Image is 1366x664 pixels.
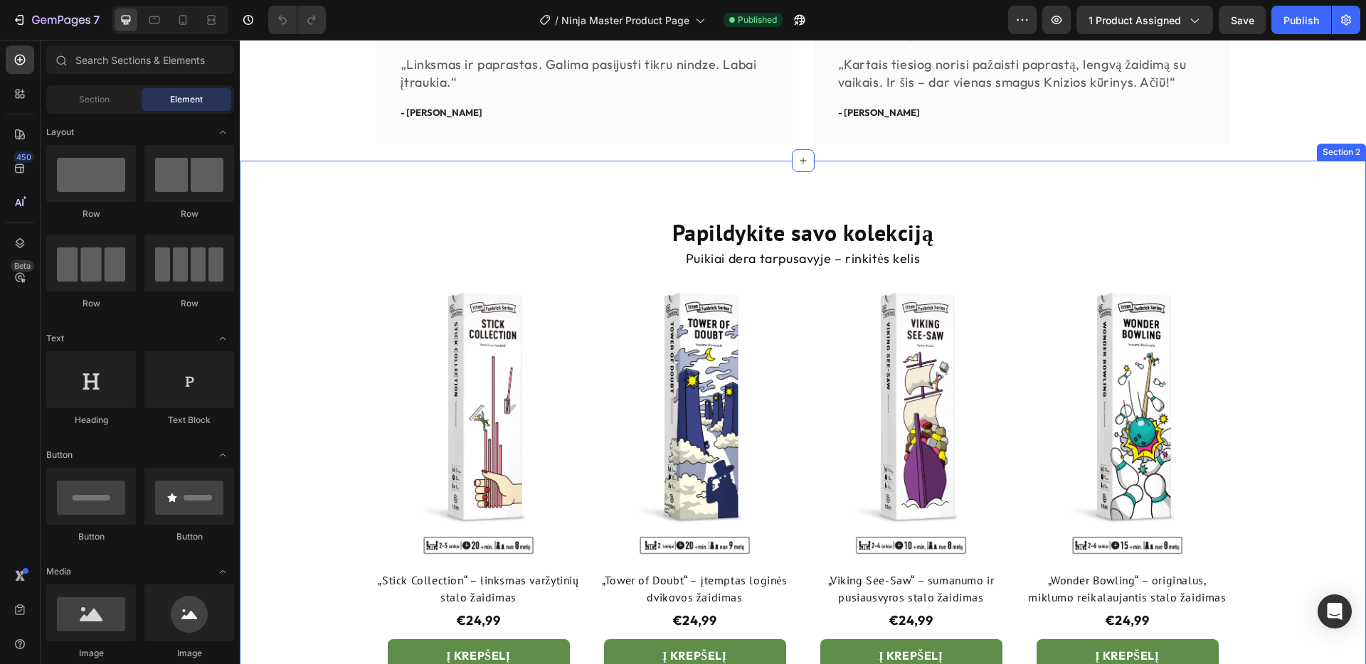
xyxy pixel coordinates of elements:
[46,414,136,427] div: Heading
[211,121,234,144] span: Toggle open
[353,246,558,519] a: „Tower of Doubt“ – įtemptas loginės dvikovos žaidimas
[216,570,263,591] div: €24,99
[569,530,774,567] h2: „Viking See-Saw“ – sumanumo ir pusiausvyros stalo žaidimas
[46,208,136,220] div: Row
[144,208,234,220] div: Row
[46,332,64,345] span: Text
[6,6,106,34] button: 7
[1076,6,1213,34] button: 1 product assigned
[240,40,1366,664] iframe: Design area
[432,570,479,591] div: €24,99
[648,570,695,591] div: €24,99
[598,66,966,80] p: - [PERSON_NAME]
[137,246,341,519] a: „Stick Collection“ – linksmas varžytinių stalo žaidimas
[144,297,234,310] div: Row
[46,449,73,461] span: Button
[46,297,136,310] div: Row
[144,414,234,427] div: Text Block
[1283,13,1319,28] div: Publish
[11,260,34,272] div: Beta
[1231,14,1254,26] span: Save
[46,45,234,74] input: Search Sections & Elements
[211,327,234,350] span: Toggle open
[555,13,558,28] span: /
[211,560,234,583] span: Toggle open
[581,599,763,632] button: Į KREPŠELĮ
[144,647,234,660] div: Image
[1219,6,1266,34] button: Save
[144,530,234,543] div: Button
[1089,13,1181,28] span: 1 product assigned
[639,608,703,623] div: Į KREPŠELĮ
[1271,6,1331,34] button: Publish
[148,599,330,632] button: Į KREPŠELĮ
[46,647,136,660] div: Image
[797,599,979,632] button: Į KREPŠELĮ
[211,444,234,466] span: Toggle open
[170,93,203,106] span: Element
[569,246,774,519] a: „Viking See-Saw“ – sumanumo ir pusiausvyros stalo žaidimas
[137,530,341,567] h2: „Stick Collection“ – linksmas varžytinių stalo žaidimas
[364,599,546,632] button: Į KREPŠELĮ
[93,11,100,28] p: 7
[206,608,270,623] div: Į KREPŠELĮ
[268,6,326,34] div: Undo/Redo
[353,530,558,567] h2: „Tower of Doubt“ – įtemptas loginės dvikovos žaidimas
[785,246,990,519] a: „Wonder Bowling“ – originalus, miklumo reikalaujantis stalo žaidimas
[423,608,487,623] div: Į KREPŠELĮ
[14,151,34,163] div: 450
[738,14,777,26] span: Published
[46,565,71,578] span: Media
[561,13,689,28] span: Ninja Master Product Page
[1080,106,1123,119] div: Section 2
[785,530,990,567] h2: „Wonder Bowling“ – originalus, miklumo reikalaujantis stalo žaidimas
[864,570,911,591] div: €24,99
[79,93,110,106] span: Section
[138,210,989,227] p: Puikiai dera tarpusavyje – rinkitės kelis
[46,530,136,543] div: Button
[137,178,990,208] h2: Papildykite savo kolekciją
[1318,594,1352,628] div: Open Intercom Messenger
[855,608,919,623] div: Į KREPŠELĮ
[46,126,74,139] span: Layout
